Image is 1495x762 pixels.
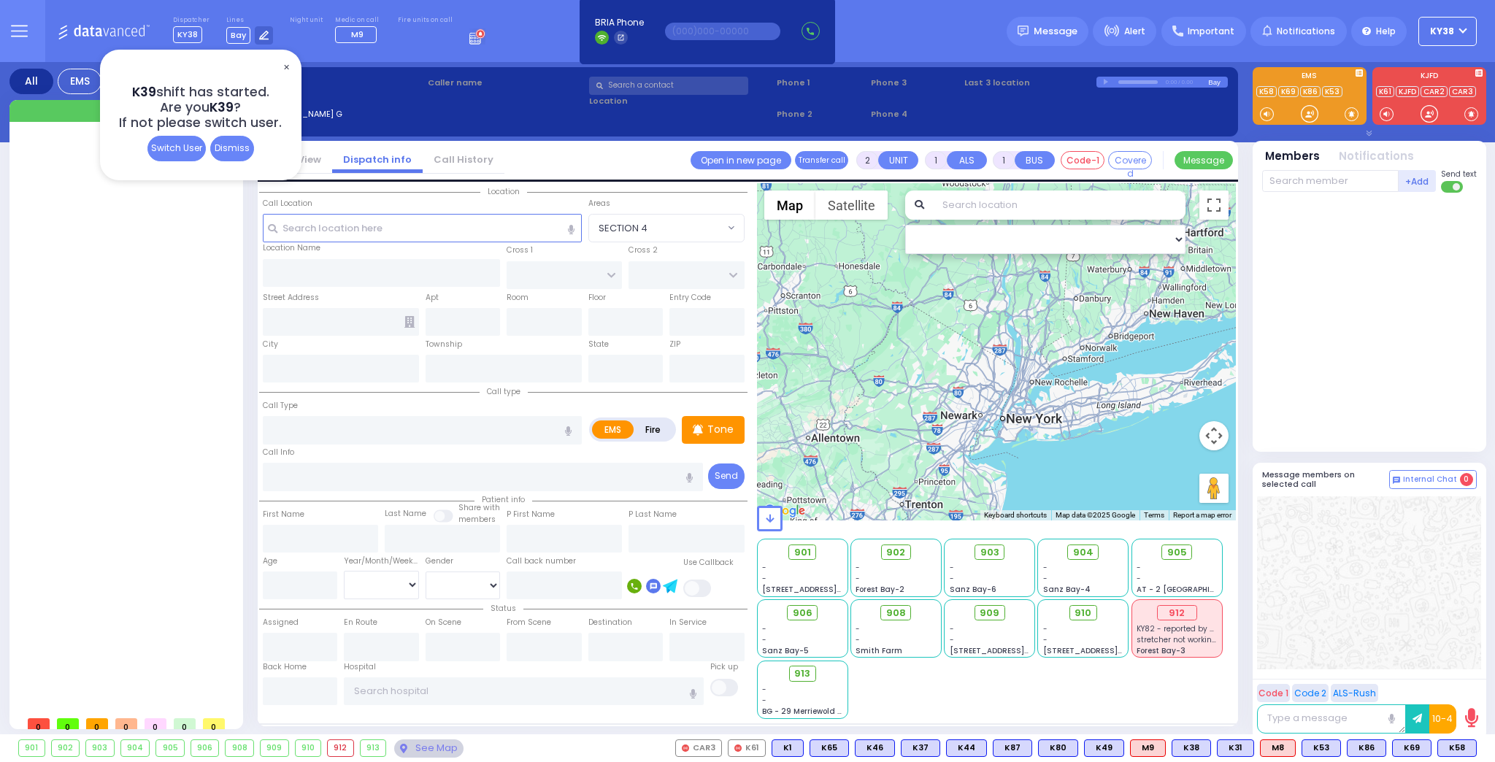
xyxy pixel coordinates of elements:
button: BUS [1015,151,1055,169]
label: Destination [588,617,632,628]
span: 905 [1167,545,1187,560]
span: Alert [1124,25,1145,38]
span: 906 [793,606,812,620]
div: ALS [1130,739,1166,757]
label: Caller name [428,77,584,89]
div: Bay [1208,77,1228,88]
img: red-radio-icon.svg [734,744,742,752]
span: - [856,623,860,634]
div: All [9,69,53,94]
button: Code-1 [1061,151,1104,169]
div: BLS [1392,739,1431,757]
div: K1 [772,739,804,757]
span: Sanz Bay-5 [762,645,809,656]
button: KY38 [1418,17,1477,46]
span: Forest Bay-2 [856,584,904,595]
label: Apt [426,292,439,304]
label: In Service [669,617,707,628]
img: comment-alt.png [1393,477,1400,484]
span: - [950,634,954,645]
label: Last 3 location [964,77,1096,89]
label: On Scene [426,617,461,628]
div: EMS [58,69,101,94]
div: K80 [1038,739,1078,757]
label: Cross 2 [629,245,658,256]
a: K69 [1278,86,1299,97]
span: 908 [886,606,906,620]
span: - [1137,562,1141,573]
div: 906 [191,740,219,756]
span: AT - 2 [GEOGRAPHIC_DATA] [1137,584,1245,595]
div: Dismiss [210,136,254,161]
div: BLS [993,739,1032,757]
div: K86 [1347,739,1386,757]
label: Call Type [263,400,298,412]
div: BLS [946,739,987,757]
label: KJFD [1372,72,1486,82]
span: Call type [480,386,528,397]
div: K46 [855,739,895,757]
label: Cross 1 [507,245,533,256]
div: M9 [1130,739,1166,757]
button: +Add [1399,170,1437,192]
a: CAR2 [1421,86,1448,97]
span: Message [1034,24,1077,39]
label: State [588,339,609,350]
span: - [1043,562,1048,573]
span: KY38 [1430,25,1454,38]
div: Switch User [147,136,206,161]
h4: shift has started. Are you ? If not please switch user. [119,85,282,131]
label: ZIP [669,339,680,350]
span: 0 [203,718,225,729]
div: BLS [810,739,849,757]
span: Internal Chat [1403,474,1457,485]
span: - [762,573,766,584]
span: BRIA Phone [595,16,644,29]
span: Smith Farm [856,645,902,656]
label: Night unit [290,16,323,25]
div: M8 [1260,739,1296,757]
button: Notifications [1339,148,1414,165]
div: BLS [1217,739,1254,757]
label: EMS [592,420,634,439]
label: Pick up [710,661,738,673]
span: SECTION 4 [599,221,647,236]
span: SECTION 4 [589,215,724,241]
div: 912 [1157,605,1197,621]
label: Location Name [263,242,320,254]
label: Use Callback [683,557,734,569]
span: 0 [145,718,166,729]
span: ✕ [280,59,292,76]
span: - [950,562,954,573]
span: - [856,573,860,584]
span: Sanz Bay-6 [950,584,996,595]
label: Turn off text [1441,180,1464,194]
span: Status [483,603,523,614]
button: Code 1 [1257,684,1290,702]
span: 902 [886,545,905,560]
span: Patient info [474,494,532,505]
label: City [263,339,278,350]
a: CAR3 [1449,86,1476,97]
div: CAR3 [675,739,722,757]
div: 910 [296,740,321,756]
span: Notifications [1277,25,1335,38]
span: SECTION 4 [588,214,745,242]
div: K38 [1172,739,1211,757]
label: Township [426,339,462,350]
span: 0 [57,718,79,729]
a: Call History [423,153,504,166]
span: Forest Bay-3 [1137,645,1185,656]
label: P Last Name [629,509,677,520]
label: Floor [588,292,606,304]
div: K58 [1437,739,1477,757]
label: EMS [1253,72,1367,82]
div: K44 [946,739,987,757]
button: Transfer call [795,151,848,169]
span: Phone 2 [777,108,866,120]
span: KY82 - reported by KY83 [1137,623,1227,634]
button: ALS [947,151,987,169]
div: BLS [772,739,804,757]
label: [PERSON_NAME] G [267,108,423,120]
span: [STREET_ADDRESS][PERSON_NAME] [950,645,1088,656]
